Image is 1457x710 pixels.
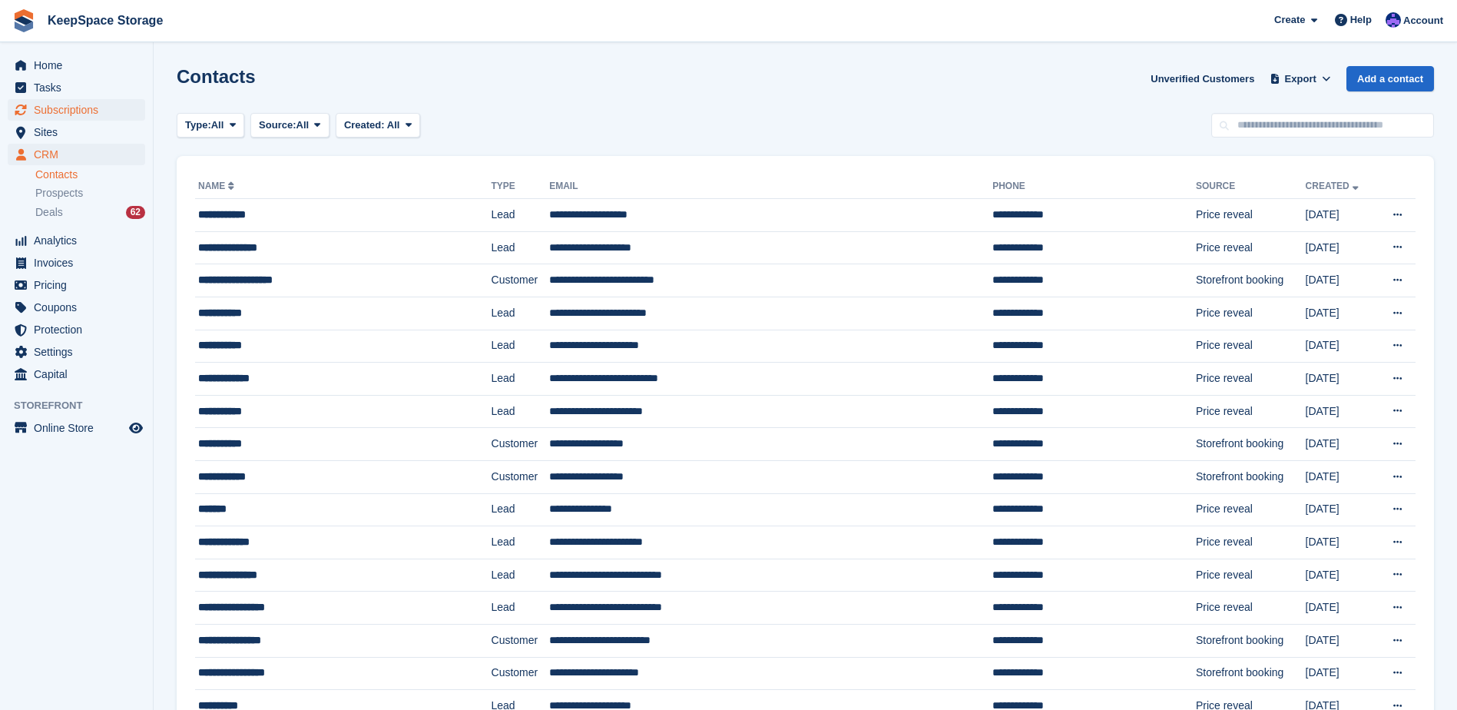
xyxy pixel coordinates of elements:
[1196,231,1306,264] td: Price reveal
[1196,363,1306,396] td: Price reveal
[1196,526,1306,559] td: Price reveal
[492,264,550,297] td: Customer
[35,204,145,221] a: Deals 62
[127,419,145,437] a: Preview store
[1144,66,1260,91] a: Unverified Customers
[1346,66,1434,91] a: Add a contact
[1306,624,1376,657] td: [DATE]
[1306,559,1376,592] td: [DATE]
[34,341,126,363] span: Settings
[344,119,385,131] span: Created:
[1196,297,1306,330] td: Price reveal
[296,118,310,133] span: All
[1306,297,1376,330] td: [DATE]
[492,493,550,526] td: Lead
[8,417,145,439] a: menu
[492,657,550,690] td: Customer
[1386,12,1401,28] img: Chloe Clark
[35,168,145,182] a: Contacts
[34,252,126,274] span: Invoices
[1306,460,1376,493] td: [DATE]
[1196,428,1306,461] td: Storefront booking
[34,55,126,76] span: Home
[34,144,126,165] span: CRM
[8,55,145,76] a: menu
[492,231,550,264] td: Lead
[492,428,550,461] td: Customer
[1306,363,1376,396] td: [DATE]
[8,341,145,363] a: menu
[8,77,145,98] a: menu
[8,274,145,296] a: menu
[492,199,550,232] td: Lead
[1306,395,1376,428] td: [DATE]
[1267,66,1334,91] button: Export
[198,181,237,191] a: Name
[1306,592,1376,625] td: [DATE]
[41,8,169,33] a: KeepSpace Storage
[549,174,992,199] th: Email
[185,118,211,133] span: Type:
[34,274,126,296] span: Pricing
[12,9,35,32] img: stora-icon-8386f47178a22dfd0bd8f6a31ec36ba5ce8667c1dd55bd0f319d3a0aa187defe.svg
[8,230,145,251] a: menu
[492,395,550,428] td: Lead
[1196,624,1306,657] td: Storefront booking
[1196,264,1306,297] td: Storefront booking
[1306,657,1376,690] td: [DATE]
[211,118,224,133] span: All
[1196,493,1306,526] td: Price reveal
[35,205,63,220] span: Deals
[1196,657,1306,690] td: Storefront booking
[8,252,145,274] a: menu
[177,66,256,87] h1: Contacts
[387,119,400,131] span: All
[34,297,126,318] span: Coupons
[35,186,83,201] span: Prospects
[8,144,145,165] a: menu
[34,417,126,439] span: Online Store
[8,297,145,318] a: menu
[34,77,126,98] span: Tasks
[1196,395,1306,428] td: Price reveal
[8,363,145,385] a: menu
[492,460,550,493] td: Customer
[1306,264,1376,297] td: [DATE]
[34,319,126,340] span: Protection
[336,113,420,138] button: Created: All
[8,319,145,340] a: menu
[259,118,296,133] span: Source:
[34,230,126,251] span: Analytics
[1196,460,1306,493] td: Storefront booking
[1306,231,1376,264] td: [DATE]
[14,398,153,413] span: Storefront
[8,99,145,121] a: menu
[492,174,550,199] th: Type
[492,526,550,559] td: Lead
[1196,330,1306,363] td: Price reveal
[250,113,329,138] button: Source: All
[1285,71,1316,87] span: Export
[1196,592,1306,625] td: Price reveal
[34,99,126,121] span: Subscriptions
[1306,493,1376,526] td: [DATE]
[1274,12,1305,28] span: Create
[492,330,550,363] td: Lead
[1306,199,1376,232] td: [DATE]
[8,121,145,143] a: menu
[1306,330,1376,363] td: [DATE]
[34,363,126,385] span: Capital
[492,559,550,592] td: Lead
[1196,174,1306,199] th: Source
[1306,428,1376,461] td: [DATE]
[34,121,126,143] span: Sites
[177,113,244,138] button: Type: All
[35,185,145,201] a: Prospects
[1196,199,1306,232] td: Price reveal
[1403,13,1443,28] span: Account
[492,363,550,396] td: Lead
[1306,181,1362,191] a: Created
[1306,526,1376,559] td: [DATE]
[1196,559,1306,592] td: Price reveal
[992,174,1196,199] th: Phone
